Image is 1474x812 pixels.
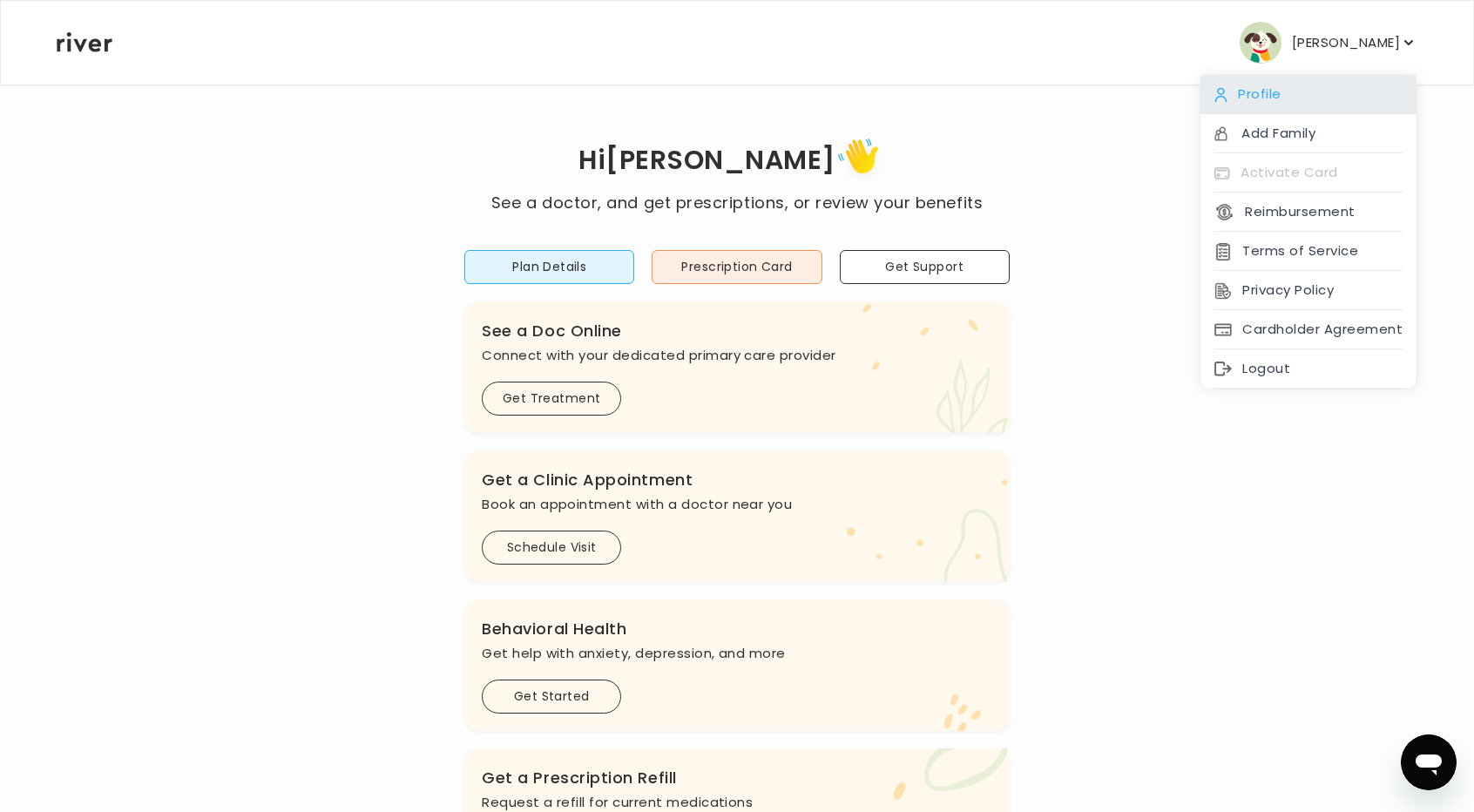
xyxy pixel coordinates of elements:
[1214,200,1355,224] button: Reimbursement
[482,680,621,714] button: Get Started
[1200,349,1417,389] div: Logout
[1292,30,1400,55] p: [PERSON_NAME]
[1200,114,1417,153] div: Add Family
[652,250,822,284] button: Prescription Card
[482,343,992,368] p: Connect with your dedicated primary care provider
[482,468,992,492] h3: Get a Clinic Appointment
[482,382,621,416] button: Get Treatment
[464,250,634,284] button: Plan Details
[491,191,983,215] p: See a doctor, and get prescriptions, or review your benefits
[840,250,1010,284] button: Get Support
[1200,232,1417,271] div: Terms of Service
[482,319,992,343] h3: See a Doc Online
[491,132,983,191] h1: Hi [PERSON_NAME]
[482,766,992,790] h3: Get a Prescription Refill
[482,492,992,517] p: Book an appointment with a doctor near you
[1200,75,1417,114] div: Profile
[1200,153,1417,193] div: Activate Card
[1401,734,1457,790] iframe: Button to launch messaging window
[1200,310,1417,349] div: Cardholder Agreement
[1240,22,1281,64] img: user avatar
[482,641,992,666] p: Get help with anxiety, depression, and more
[1240,22,1417,64] button: user avatar[PERSON_NAME]
[482,531,621,565] button: Schedule Visit
[1200,271,1417,310] div: Privacy Policy
[482,617,992,641] h3: Behavioral Health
